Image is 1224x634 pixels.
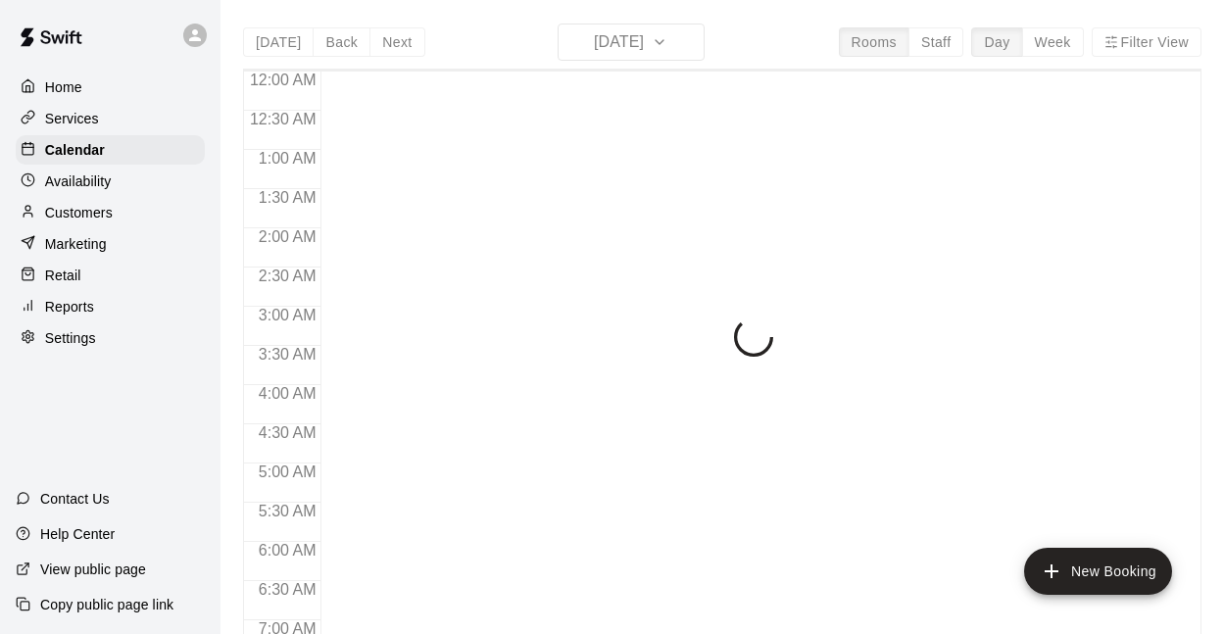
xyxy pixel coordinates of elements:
[16,292,205,321] a: Reports
[245,111,321,127] span: 12:30 AM
[254,150,321,167] span: 1:00 AM
[254,307,321,323] span: 3:00 AM
[45,297,94,317] p: Reports
[254,228,321,245] span: 2:00 AM
[254,189,321,206] span: 1:30 AM
[45,109,99,128] p: Services
[16,73,205,102] a: Home
[45,266,81,285] p: Retail
[254,268,321,284] span: 2:30 AM
[245,72,321,88] span: 12:00 AM
[40,524,115,544] p: Help Center
[16,261,205,290] a: Retail
[254,385,321,402] span: 4:00 AM
[45,171,112,191] p: Availability
[254,503,321,519] span: 5:30 AM
[16,323,205,353] a: Settings
[45,77,82,97] p: Home
[45,234,107,254] p: Marketing
[45,203,113,222] p: Customers
[254,581,321,598] span: 6:30 AM
[45,140,105,160] p: Calendar
[45,328,96,348] p: Settings
[40,595,173,614] p: Copy public page link
[254,346,321,363] span: 3:30 AM
[16,198,205,227] a: Customers
[16,135,205,165] a: Calendar
[16,167,205,196] a: Availability
[254,463,321,480] span: 5:00 AM
[40,560,146,579] p: View public page
[16,229,205,259] a: Marketing
[40,489,110,509] p: Contact Us
[16,104,205,133] a: Services
[254,542,321,559] span: 6:00 AM
[254,424,321,441] span: 4:30 AM
[1024,548,1172,595] button: add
